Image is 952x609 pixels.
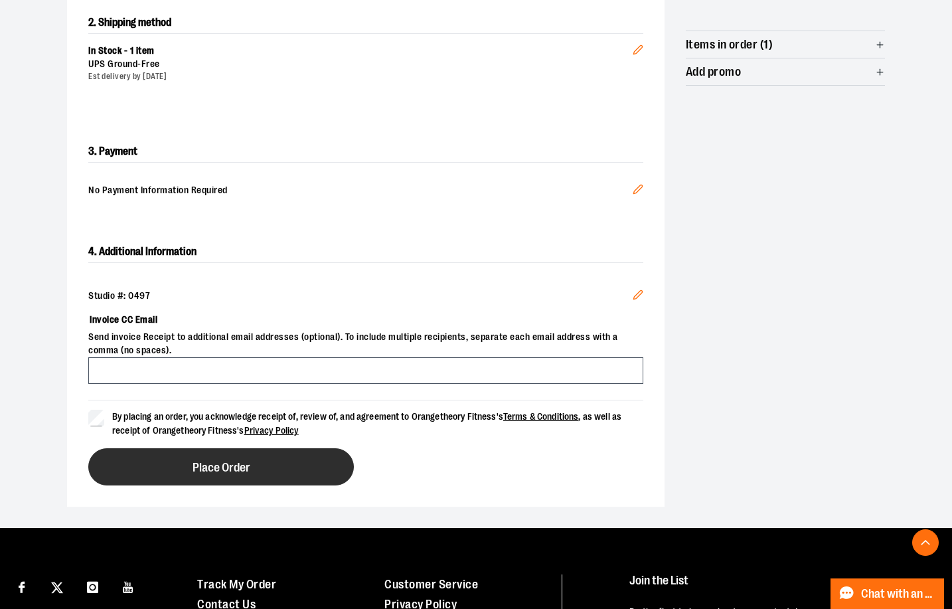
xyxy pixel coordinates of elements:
[686,39,773,51] span: Items in order (1)
[622,279,654,315] button: Edit
[384,578,478,591] a: Customer Service
[244,425,299,436] a: Privacy Policy
[503,411,579,422] a: Terms & Conditions
[622,23,654,70] button: Edit
[88,290,643,303] div: Studio #: 0497
[81,574,104,598] a: Visit our Instagram page
[193,462,250,474] span: Place Order
[686,66,741,78] span: Add promo
[88,44,633,58] div: In Stock - 1 item
[51,582,63,594] img: Twitter
[88,308,643,331] label: Invoice CC Email
[88,12,643,33] h2: 2. Shipping method
[622,173,654,209] button: Edit
[112,411,621,436] span: By placing an order, you acknowledge receipt of, review of, and agreement to Orangetheory Fitness...
[88,71,633,82] div: Est delivery by [DATE]
[10,574,33,598] a: Visit our Facebook page
[861,588,936,600] span: Chat with an Expert
[88,241,643,263] h2: 4. Additional Information
[117,574,140,598] a: Visit our Youtube page
[88,448,354,485] button: Place Order
[88,410,104,426] input: By placing an order, you acknowledge receipt of, review of, and agreement to Orangetheory Fitness...
[88,58,633,71] div: UPS Ground -
[197,578,276,591] a: Track My Order
[88,331,643,357] span: Send invoice Receipt to additional email addresses (optional). To include multiple recipients, se...
[912,529,939,556] button: Back To Top
[88,141,643,163] h2: 3. Payment
[88,184,633,199] span: No Payment Information Required
[629,574,927,599] h4: Join the List
[686,31,885,58] button: Items in order (1)
[141,58,160,69] span: Free
[686,58,885,85] button: Add promo
[831,578,945,609] button: Chat with an Expert
[46,574,69,598] a: Visit our X page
